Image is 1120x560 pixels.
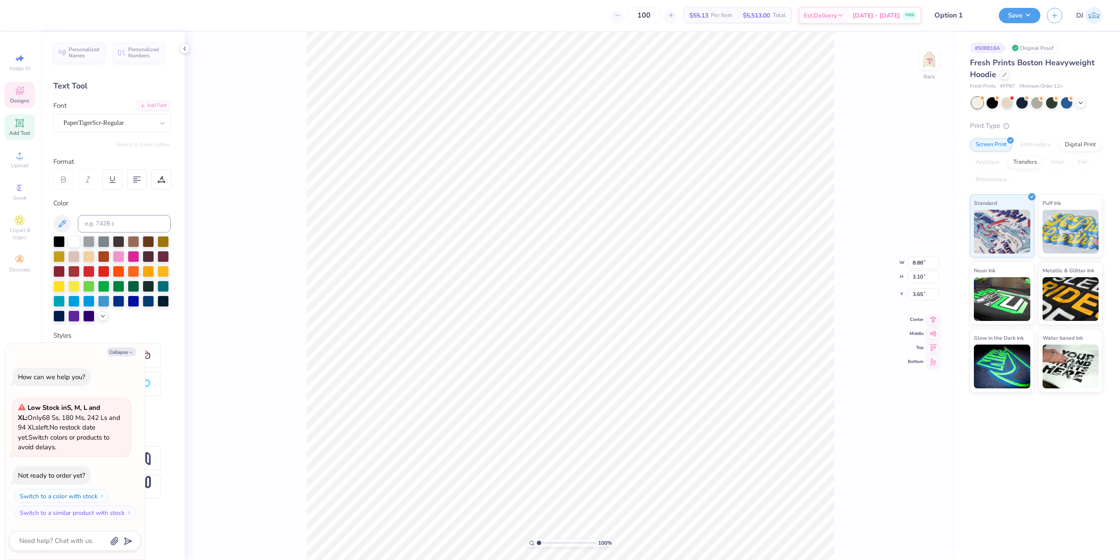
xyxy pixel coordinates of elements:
img: Neon Ink [974,277,1030,321]
span: Fresh Prints [970,83,996,90]
span: Per Item [711,11,732,20]
button: Switch to a color with stock [15,489,109,503]
button: Collapse [107,347,136,356]
div: Applique [970,156,1005,169]
span: Add Text [9,130,30,137]
strong: Low Stock in S, M, L and XL : [18,403,100,422]
div: Add Font [136,101,171,111]
div: Back [924,73,935,81]
div: Styles [53,331,171,341]
img: Standard [974,210,1030,254]
span: Designs [10,97,29,104]
div: Foil [1072,156,1093,169]
button: Switch to a similar product with stock [15,506,136,520]
div: # 508818A [970,42,1005,53]
button: Save [999,8,1040,23]
label: Font [53,101,66,111]
span: # FP87 [1000,83,1015,90]
img: Switch to a similar product with stock [126,510,132,515]
div: Transfers [1008,156,1043,169]
span: Minimum Order: 12 + [1019,83,1063,90]
span: Fresh Prints Boston Heavyweight Hoodie [970,57,1095,80]
input: – – [627,7,661,23]
span: No restock date yet. [18,423,95,442]
img: Water based Ink [1043,345,1099,388]
span: Personalized Numbers [128,46,159,59]
span: Middle [908,331,924,337]
img: Puff Ink [1043,210,1099,254]
span: Neon Ink [974,266,995,275]
span: Glow in the Dark Ink [974,333,1024,342]
span: FREE [905,12,914,18]
div: Digital Print [1059,138,1102,151]
span: Top [908,345,924,351]
span: Bottom [908,359,924,365]
div: Rhinestones [970,173,1012,187]
span: Metallic & Glitter Ink [1043,266,1094,275]
span: DJ [1076,11,1083,21]
input: Untitled Design [928,7,992,24]
div: Original Proof [1009,42,1058,53]
span: Total [773,11,786,20]
img: Danyl Jon Ferrer [1085,7,1102,24]
div: Screen Print [970,138,1012,151]
span: Standard [974,198,997,208]
span: [DATE] - [DATE] [853,11,900,20]
span: 100 % [598,539,612,547]
div: Color [53,198,171,208]
span: Decorate [9,266,30,273]
span: Personalized Names [69,46,100,59]
img: Metallic & Glitter Ink [1043,277,1099,321]
span: Clipart & logos [4,227,35,241]
span: Image AI [10,65,30,72]
a: DJ [1076,7,1102,24]
span: Greek [13,194,27,201]
div: Embroidery [1015,138,1057,151]
span: Puff Ink [1043,198,1061,208]
span: $5,513.00 [743,11,770,20]
div: Not ready to order yet? [18,471,85,480]
span: Only 68 Ss, 180 Ms, 242 Ls and 94 XLs left. Switch colors or products to avoid delays. [18,403,120,451]
img: Switch to a color with stock [99,493,105,499]
div: Print Type [970,121,1102,131]
div: Text Tool [53,80,171,92]
span: Upload [11,162,28,169]
button: Switch to Greek Letters [116,141,171,148]
div: Vinyl [1045,156,1070,169]
div: How can we help you? [18,373,85,381]
span: $55.13 [689,11,708,20]
input: e.g. 7428 c [78,215,171,232]
span: Water based Ink [1043,333,1083,342]
span: Est. Delivery [804,11,837,20]
span: Center [908,317,924,323]
img: Back [920,51,938,68]
div: Format [53,157,171,167]
img: Glow in the Dark Ink [974,345,1030,388]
